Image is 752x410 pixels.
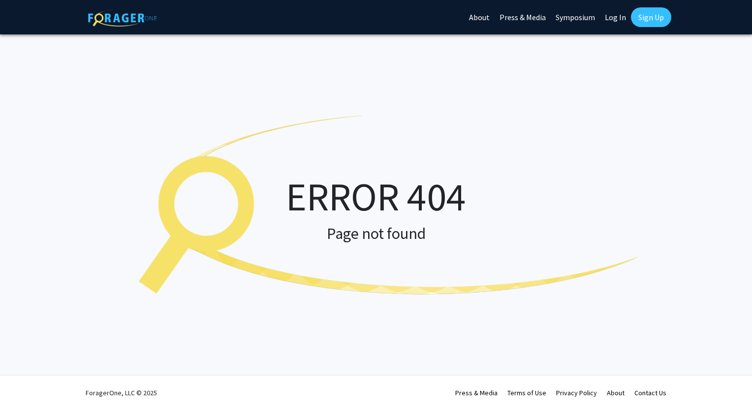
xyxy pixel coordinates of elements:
[607,388,625,397] a: About
[110,173,642,220] h1: ERROR 404
[455,388,498,397] a: Press & Media
[86,376,157,410] div: ForagerOne, LLC © 2025
[631,7,671,27] a: Sign Up
[110,224,642,243] h2: Page not found
[634,388,666,397] a: Contact Us
[88,9,157,27] img: ForagerOne Logo
[556,388,597,397] a: Privacy Policy
[507,388,546,397] a: Terms of Use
